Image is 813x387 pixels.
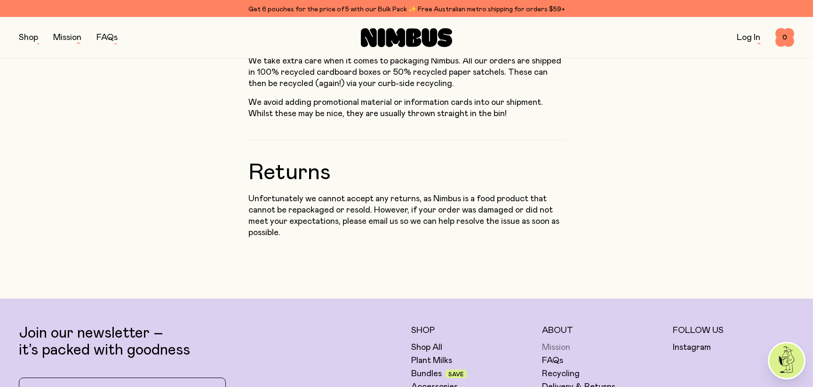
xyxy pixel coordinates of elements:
[248,97,565,119] p: We avoid adding promotional material or information cards into our shipment. Whilst these may be ...
[19,325,402,359] p: Join our newsletter – it’s packed with goodness
[248,193,565,238] p: Unfortunately we cannot accept any returns, as Nimbus is a food product that cannot be repackaged...
[673,325,794,336] h5: Follow Us
[542,325,663,336] h5: About
[248,55,565,89] p: We take extra care when it comes to packaging Nimbus. All our orders are shipped in 100% recycled...
[448,371,464,377] span: Save
[411,325,533,336] h5: Shop
[248,140,565,184] h2: Returns
[53,33,81,42] a: Mission
[542,368,580,379] a: Recycling
[411,355,452,366] a: Plant Milks
[673,342,711,353] a: Instagram
[19,4,794,15] div: Get 6 pouches for the price of 5 with our Bulk Pack ✨ Free Australian metro shipping for orders $59+
[542,355,563,366] a: FAQs
[542,342,570,353] a: Mission
[775,28,794,47] button: 0
[411,368,442,379] a: Bundles
[411,342,442,353] a: Shop All
[96,33,118,42] a: FAQs
[769,343,804,378] img: agent
[737,33,760,42] a: Log In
